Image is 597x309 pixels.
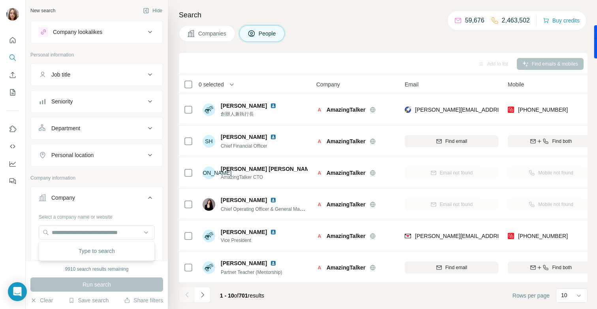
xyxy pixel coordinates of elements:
img: LinkedIn logo [270,134,276,140]
button: Find email [405,135,498,147]
span: Chief Operating Officer & General Manager of [GEOGRAPHIC_DATA] [221,206,368,212]
button: Enrich CSV [6,68,19,82]
button: Use Surfe on LinkedIn [6,122,19,136]
div: Company lookalikes [53,28,102,36]
span: AmazingTalker [327,232,366,240]
span: Chief Financial Officer [221,143,267,149]
span: results [220,292,264,299]
button: Navigate to next page [195,287,210,303]
img: Logo of AmazingTalker [316,170,323,176]
span: 創辦人兼執行長 [221,110,286,118]
img: LinkedIn logo [270,103,276,109]
span: AmazingTalker [327,137,366,145]
span: AmazingTalker CTO [221,174,308,181]
div: Job title [51,71,70,79]
div: 9910 search results remaining [65,266,129,273]
span: AmazingTalker [327,200,366,208]
img: provider findymail logo [405,232,411,240]
button: Company lookalikes [31,22,163,41]
button: Hide [137,5,168,17]
span: Find email [445,138,467,145]
span: [PERSON_NAME][EMAIL_ADDRESS][DOMAIN_NAME] [415,107,554,113]
button: Department [31,119,163,138]
img: Avatar [6,8,19,21]
span: AmazingTalker [327,106,366,114]
img: provider prospeo logo [508,232,514,240]
button: Find email [405,262,498,273]
img: Logo of AmazingTalker [316,201,323,208]
img: LinkedIn logo [270,260,276,266]
div: Company [51,194,75,202]
p: Company information [30,174,163,182]
span: [PERSON_NAME] [221,102,267,110]
h4: Search [179,9,588,21]
span: of [234,292,239,299]
button: Clear [30,296,53,304]
button: Personal location [31,146,163,165]
img: provider prospeo logo [508,106,514,114]
span: 701 [239,292,248,299]
button: Search [6,51,19,65]
img: Logo of AmazingTalker [316,233,323,239]
button: Feedback [6,174,19,188]
span: Find both [552,138,572,145]
div: New search [30,7,55,14]
img: Logo of AmazingTalker [316,138,323,144]
span: AmazingTalker [327,264,366,272]
div: Seniority [51,97,73,105]
span: [PERSON_NAME] [221,259,267,267]
span: Partner Teacher (Mentorship) [221,270,282,275]
span: Email [405,81,419,88]
button: Dashboard [6,157,19,171]
span: [PERSON_NAME] [221,196,267,204]
img: Avatar [203,103,215,116]
img: Avatar [203,261,215,274]
span: Companies [198,30,227,37]
span: Mobile [508,81,524,88]
span: Find both [552,264,572,271]
button: Share filters [124,296,163,304]
span: Find email [445,264,467,271]
span: Vice President [221,237,286,244]
button: Find both [508,135,594,147]
span: AmazingTalker [327,169,366,177]
div: Type to search [41,243,153,259]
div: SH [203,135,215,148]
button: Job title [31,65,163,84]
p: 2,463,502 [502,16,530,25]
div: Department [51,124,80,132]
button: Seniority [31,92,163,111]
span: 0 selected [199,81,224,88]
p: 59,676 [465,16,484,25]
span: Company [316,81,340,88]
img: LinkedIn logo [270,197,276,203]
span: People [259,30,277,37]
p: Personal information [30,51,163,58]
span: Rows per page [513,292,550,300]
span: [PERSON_NAME] [221,228,267,236]
button: Save search [68,296,109,304]
div: Personal location [51,151,94,159]
img: Logo of AmazingTalker [316,264,323,271]
span: [PHONE_NUMBER] [518,233,568,239]
p: 10 [561,291,567,299]
button: Buy credits [543,15,580,26]
div: Select a company name or website [39,210,155,221]
img: provider rocketreach logo [405,106,411,114]
span: [PHONE_NUMBER] [518,107,568,113]
span: [PERSON_NAME] [PERSON_NAME] [221,165,315,173]
img: Logo of AmazingTalker [316,107,323,113]
button: Find both [508,262,594,273]
span: 1 - 10 [220,292,234,299]
img: LinkedIn logo [270,229,276,235]
img: Avatar [203,230,215,242]
div: [PERSON_NAME] [203,167,215,179]
button: Company [31,188,163,210]
img: Avatar [203,198,215,211]
button: Quick start [6,33,19,47]
button: Use Surfe API [6,139,19,154]
button: My lists [6,85,19,99]
div: Open Intercom Messenger [8,282,27,301]
span: [PERSON_NAME] [221,133,267,141]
